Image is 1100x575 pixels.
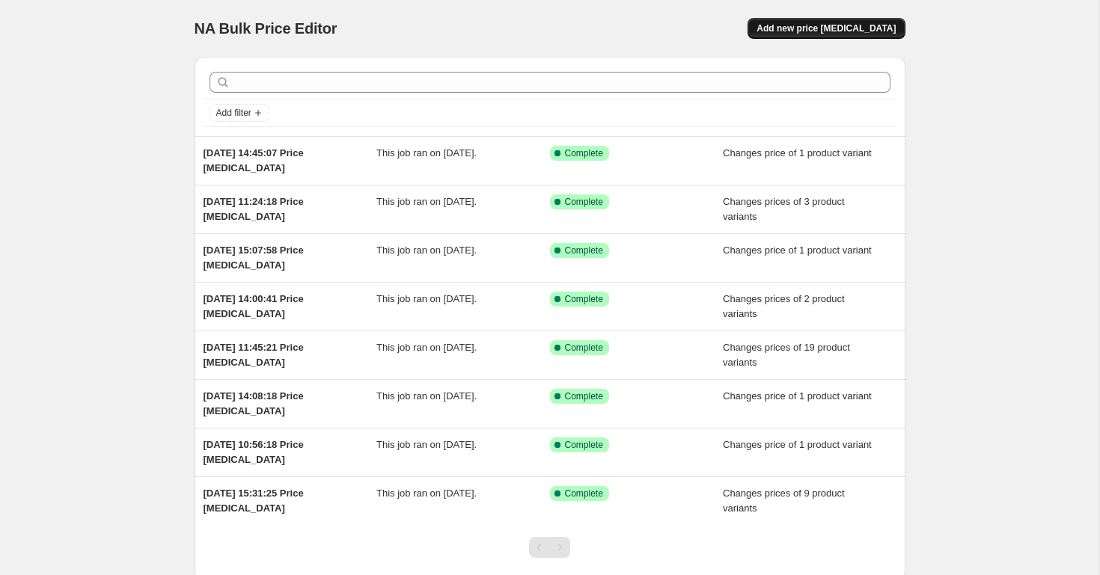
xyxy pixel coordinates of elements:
[565,390,603,402] span: Complete
[204,245,304,271] span: [DATE] 15:07:58 Price [MEDICAL_DATA]
[376,293,477,304] span: This job ran on [DATE].
[757,22,896,34] span: Add new price [MEDICAL_DATA]
[204,293,304,319] span: [DATE] 14:00:41 Price [MEDICAL_DATA]
[723,293,845,319] span: Changes prices of 2 product variants
[210,104,269,122] button: Add filter
[723,342,850,368] span: Changes prices of 19 product variants
[565,342,603,354] span: Complete
[723,147,872,159] span: Changes price of 1 product variant
[565,196,603,208] span: Complete
[565,147,603,159] span: Complete
[565,439,603,451] span: Complete
[376,196,477,207] span: This job ran on [DATE].
[376,147,477,159] span: This job ran on [DATE].
[376,439,477,450] span: This job ran on [DATE].
[376,245,477,256] span: This job ran on [DATE].
[376,488,477,499] span: This job ran on [DATE].
[376,390,477,402] span: This job ran on [DATE].
[195,20,337,37] span: NA Bulk Price Editor
[216,107,251,119] span: Add filter
[723,196,845,222] span: Changes prices of 3 product variants
[723,245,872,256] span: Changes price of 1 product variant
[565,293,603,305] span: Complete
[204,342,304,368] span: [DATE] 11:45:21 Price [MEDICAL_DATA]
[748,18,905,39] button: Add new price [MEDICAL_DATA]
[723,488,845,514] span: Changes prices of 9 product variants
[529,537,570,558] nav: Pagination
[565,245,603,256] span: Complete
[204,488,304,514] span: [DATE] 15:31:25 Price [MEDICAL_DATA]
[565,488,603,499] span: Complete
[204,390,304,416] span: [DATE] 14:08:18 Price [MEDICAL_DATA]
[376,342,477,353] span: This job ran on [DATE].
[723,390,872,402] span: Changes price of 1 product variant
[204,439,304,465] span: [DATE] 10:56:18 Price [MEDICAL_DATA]
[204,196,304,222] span: [DATE] 11:24:18 Price [MEDICAL_DATA]
[204,147,304,173] span: [DATE] 14:45:07 Price [MEDICAL_DATA]
[723,439,872,450] span: Changes price of 1 product variant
